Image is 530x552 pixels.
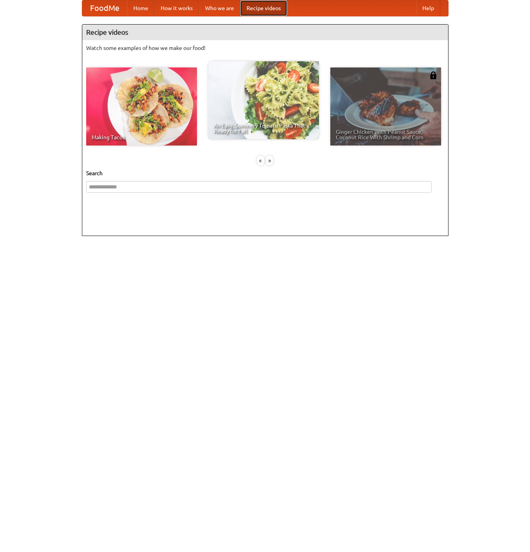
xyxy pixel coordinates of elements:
p: Watch some examples of how we make our food! [86,44,444,52]
a: An Easy, Summery Tomato Pasta That's Ready for Fall [208,61,319,139]
h4: Recipe videos [82,25,448,40]
img: 483408.png [429,71,437,79]
div: » [266,156,273,165]
a: Home [127,0,154,16]
a: FoodMe [82,0,127,16]
span: An Easy, Summery Tomato Pasta That's Ready for Fall [214,123,314,134]
h5: Search [86,169,444,177]
a: Help [416,0,440,16]
span: Making Tacos [92,135,191,140]
a: Who we are [199,0,240,16]
div: « [257,156,264,165]
a: Recipe videos [240,0,287,16]
a: How it works [154,0,199,16]
a: Making Tacos [86,67,197,146]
